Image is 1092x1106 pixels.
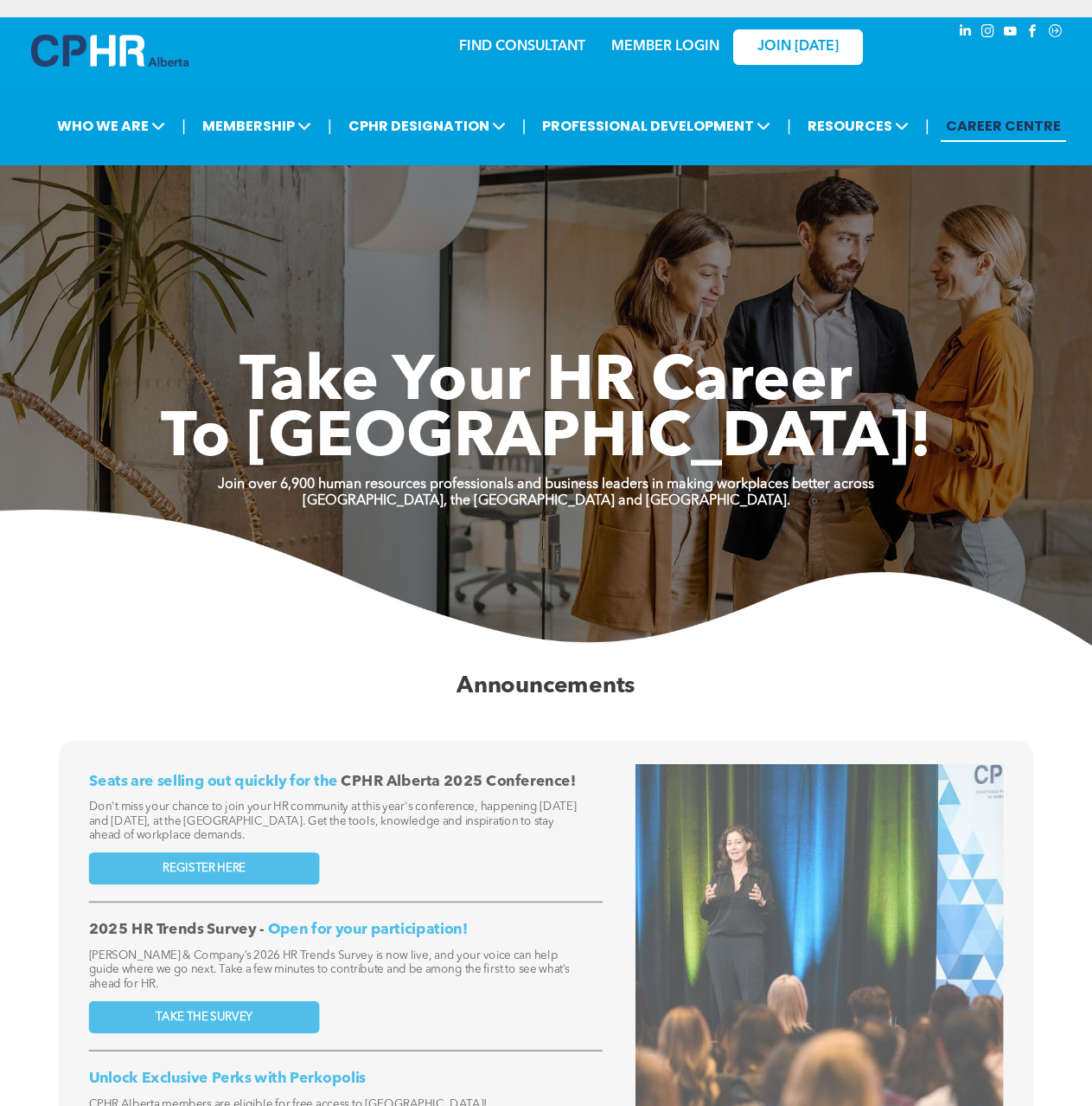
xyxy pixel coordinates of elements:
a: youtube [1001,22,1020,45]
span: Don't miss your chance to join your HR community at this year's conference, happening [DATE] and ... [89,801,577,841]
span: RESOURCES [802,110,914,142]
span: CPHR Alberta 2025 Conference! [341,775,575,789]
span: WHO WE ARE [52,110,170,142]
span: PROFESSIONAL DEVELOPMENT [537,110,776,142]
li: | [522,108,527,144]
li: | [328,108,332,144]
span: JOIN [DATE] [757,39,839,55]
a: Social network [1046,22,1065,45]
a: MEMBER LOGIN [611,40,719,54]
li: | [787,108,791,144]
img: A blue and white logo for cp alberta [31,35,188,67]
span: Unlock Exclusive Perks with Perkopolis [89,1071,367,1086]
a: facebook [1024,22,1043,45]
span: 2025 HR Trends Survey - [89,923,265,938]
span: Open for your participation! [268,923,468,938]
span: CPHR DESIGNATION [343,110,511,142]
a: CAREER CENTRE [941,110,1066,142]
span: Take Your HR Career [239,352,853,415]
span: REGISTER HERE [163,862,245,876]
span: Announcements [457,675,635,698]
a: JOIN [DATE] [733,29,863,65]
a: TAKE THE SURVEY [89,1001,320,1033]
span: To [GEOGRAPHIC_DATA]! [161,408,932,471]
a: instagram [979,22,998,45]
span: TAKE THE SURVEY [156,1011,252,1025]
a: FIND CONSULTANT [459,40,585,54]
strong: Join over 6,900 human resources professionals and business leaders in making workplaces better ac... [218,478,874,492]
a: linkedin [956,22,975,45]
strong: [GEOGRAPHIC_DATA], the [GEOGRAPHIC_DATA] and [GEOGRAPHIC_DATA]. [303,494,790,508]
span: MEMBERSHIP [197,110,316,142]
li: | [182,108,186,144]
span: [PERSON_NAME] & Company’s 2026 HR Trends Survey is now live, and your voice can help guide where ... [89,950,570,990]
a: REGISTER HERE [89,853,320,885]
span: Seats are selling out quickly for the [89,775,338,789]
li: | [925,108,929,144]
